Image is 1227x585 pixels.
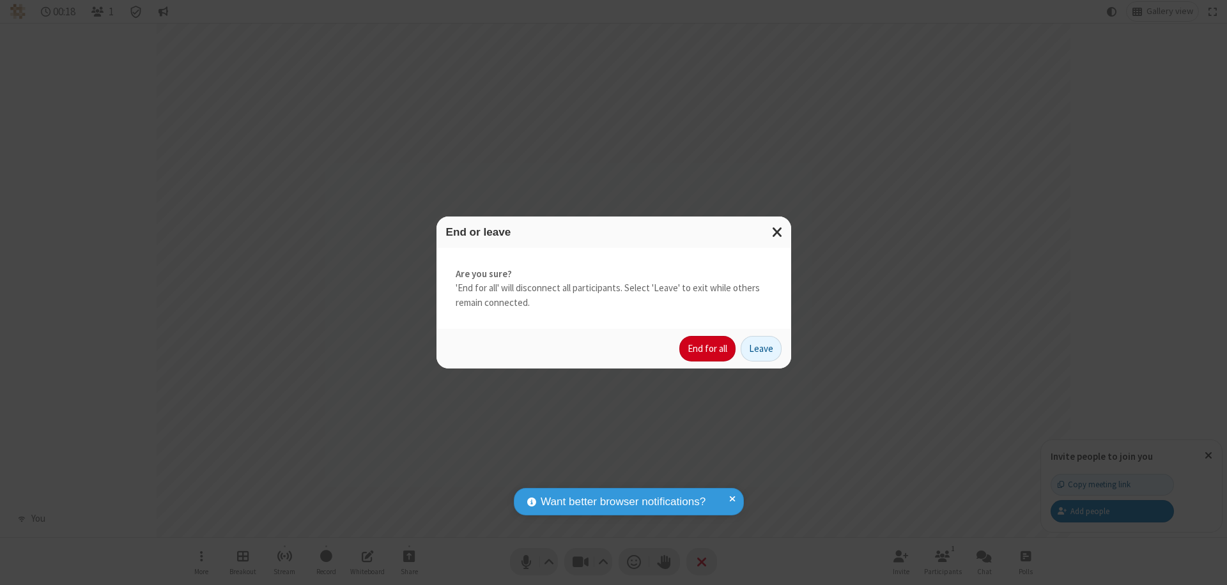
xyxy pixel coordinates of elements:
strong: Are you sure? [456,267,772,282]
button: Close modal [764,217,791,248]
h3: End or leave [446,226,782,238]
span: Want better browser notifications? [541,494,706,510]
div: 'End for all' will disconnect all participants. Select 'Leave' to exit while others remain connec... [436,248,791,330]
button: Leave [741,336,782,361]
button: End for all [679,336,736,361]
